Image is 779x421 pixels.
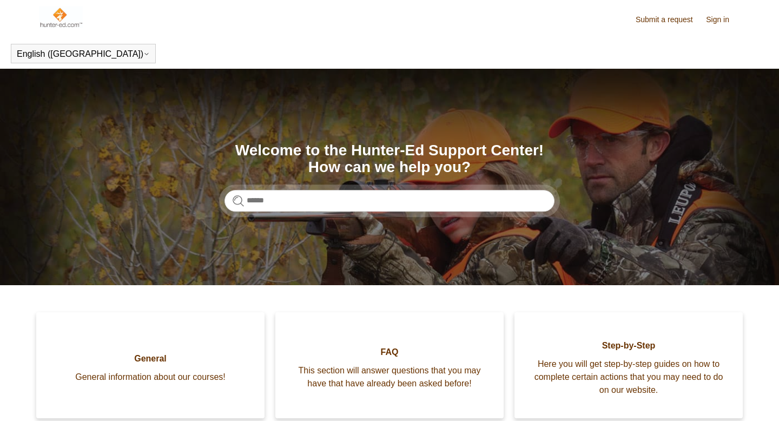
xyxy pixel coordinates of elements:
[531,358,727,397] span: Here you will get step-by-step guides on how to complete certain actions that you may need to do ...
[225,190,554,212] input: Search
[292,346,487,359] span: FAQ
[275,312,504,418] a: FAQ This section will answer questions that you may have that have already been asked before!
[39,6,83,28] img: Hunter-Ed Help Center home page
[52,371,248,384] span: General information about our courses!
[709,385,771,413] div: Chat Support
[636,14,704,25] a: Submit a request
[531,339,727,352] span: Step-by-Step
[292,364,487,390] span: This section will answer questions that you may have that have already been asked before!
[17,49,150,59] button: English ([GEOGRAPHIC_DATA])
[514,312,743,418] a: Step-by-Step Here you will get step-by-step guides on how to complete certain actions that you ma...
[36,312,265,418] a: General General information about our courses!
[706,14,740,25] a: Sign in
[225,142,554,176] h1: Welcome to the Hunter-Ed Support Center! How can we help you?
[52,352,248,365] span: General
